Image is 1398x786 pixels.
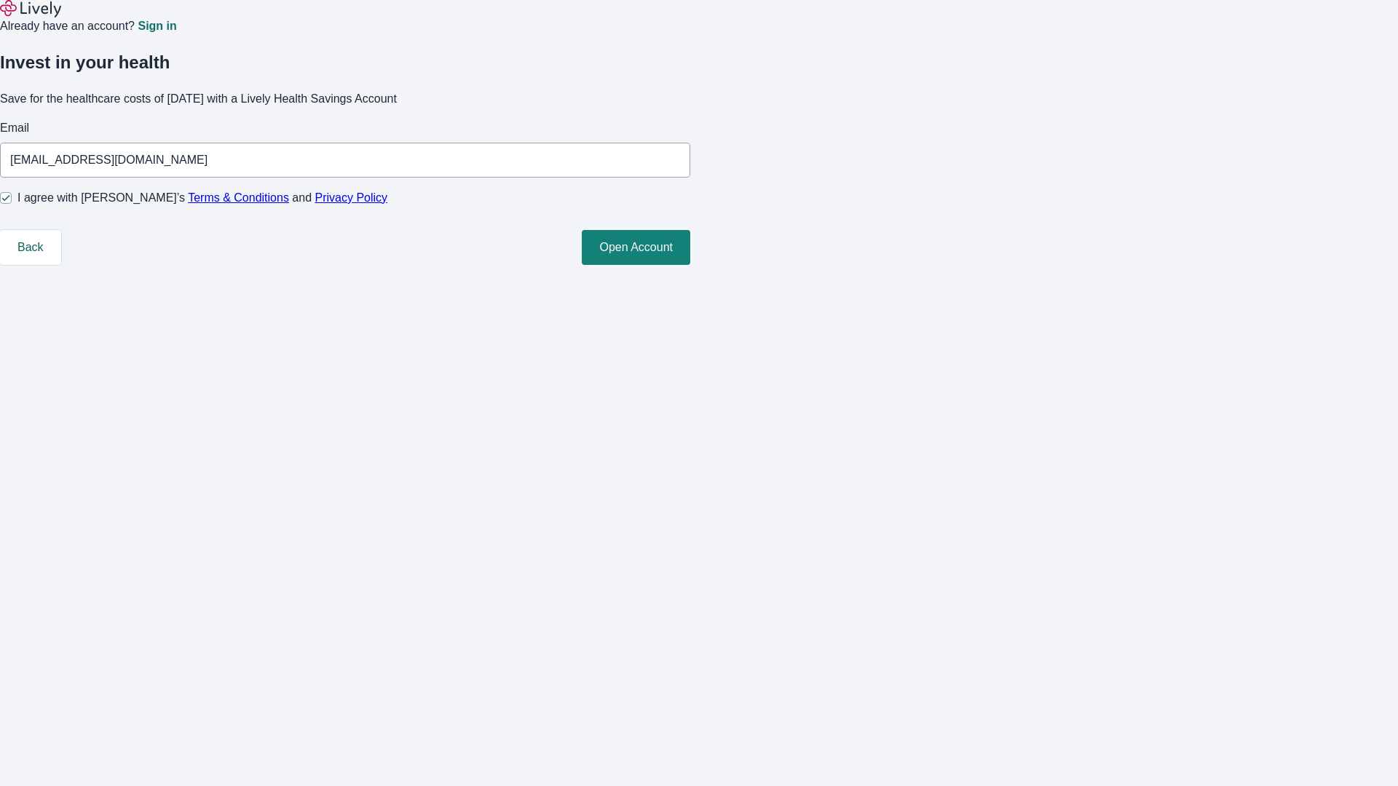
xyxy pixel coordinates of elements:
span: I agree with [PERSON_NAME]’s and [17,189,387,207]
a: Terms & Conditions [188,191,289,204]
a: Privacy Policy [315,191,388,204]
a: Sign in [138,20,176,32]
button: Open Account [582,230,690,265]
